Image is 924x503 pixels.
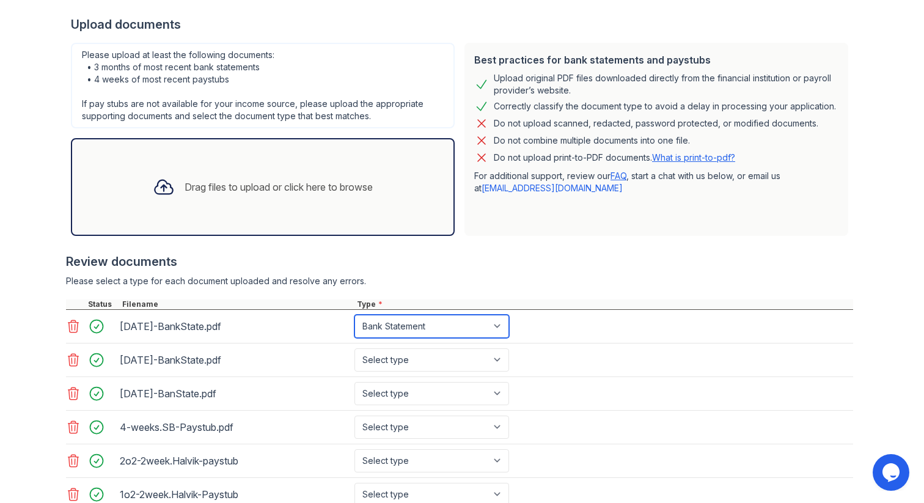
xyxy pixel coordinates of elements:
div: Review documents [66,253,853,270]
p: For additional support, review our , start a chat with us below, or email us at [474,170,838,194]
a: [EMAIL_ADDRESS][DOMAIN_NAME] [482,183,623,193]
div: 2o2-2week.Halvik-paystub [120,451,350,471]
div: Please upload at least the following documents: • 3 months of most recent bank statements • 4 wee... [71,43,455,128]
div: Upload original PDF files downloaded directly from the financial institution or payroll provider’... [494,72,838,97]
a: FAQ [610,171,626,181]
p: Do not upload print-to-PDF documents. [494,152,735,164]
div: Correctly classify the document type to avoid a delay in processing your application. [494,99,836,114]
div: [DATE]-BankState.pdf [120,317,350,336]
div: Drag files to upload or click here to browse [185,180,373,194]
div: Filename [120,299,354,309]
a: What is print-to-pdf? [652,152,735,163]
div: Do not upload scanned, redacted, password protected, or modified documents. [494,116,818,131]
div: Upload documents [71,16,853,33]
div: [DATE]-BankState.pdf [120,350,350,370]
div: [DATE]-BanState.pdf [120,384,350,403]
div: Type [354,299,853,309]
div: 4-weeks.SB-Paystub.pdf [120,417,350,437]
div: Do not combine multiple documents into one file. [494,133,690,148]
div: Please select a type for each document uploaded and resolve any errors. [66,275,853,287]
div: Status [86,299,120,309]
iframe: chat widget [873,454,912,491]
div: Best practices for bank statements and paystubs [474,53,838,67]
